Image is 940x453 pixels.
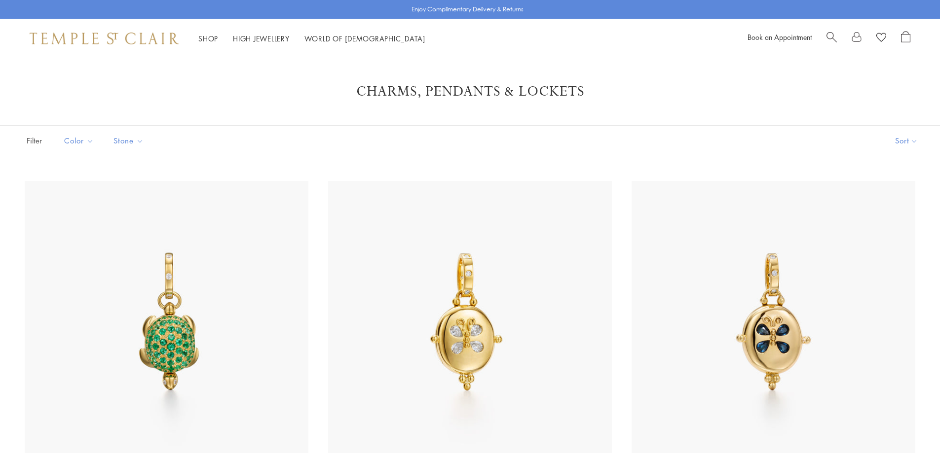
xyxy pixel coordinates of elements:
a: Book an Appointment [748,32,812,42]
button: Stone [106,130,151,152]
a: Open Shopping Bag [901,31,910,46]
img: Temple St. Clair [30,33,179,44]
p: Enjoy Complimentary Delivery & Returns [412,4,524,14]
span: Color [59,135,101,147]
h1: Charms, Pendants & Lockets [39,83,901,101]
a: High JewelleryHigh Jewellery [233,34,290,43]
a: ShopShop [198,34,218,43]
a: View Wishlist [876,31,886,46]
button: Color [57,130,101,152]
a: Search [827,31,837,46]
span: Stone [109,135,151,147]
nav: Main navigation [198,33,425,45]
button: Show sort by [873,126,940,156]
a: World of [DEMOGRAPHIC_DATA]World of [DEMOGRAPHIC_DATA] [304,34,425,43]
